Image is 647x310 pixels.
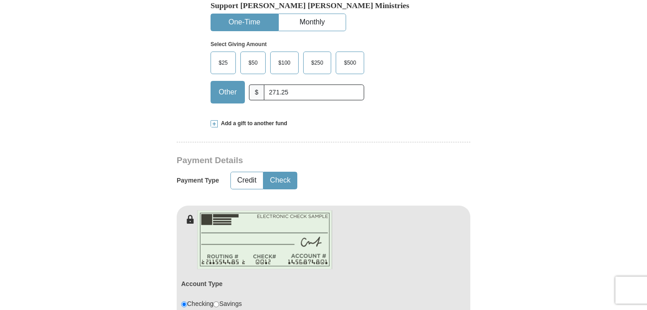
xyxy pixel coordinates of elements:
img: check-en.png [197,210,333,269]
div: Checking Savings [181,299,242,308]
h5: Payment Type [177,177,219,184]
input: Other Amount [264,85,364,100]
span: $250 [307,56,328,70]
span: Add a gift to another fund [218,120,287,127]
span: $100 [274,56,295,70]
span: Other [214,85,241,99]
strong: Select Giving Amount [211,41,267,47]
span: $50 [244,56,262,70]
label: Account Type [181,279,223,288]
span: $500 [339,56,361,70]
h3: Payment Details [177,155,407,166]
button: Check [264,172,297,189]
button: Credit [231,172,263,189]
span: $25 [214,56,232,70]
button: One-Time [211,14,278,31]
span: $ [249,85,264,100]
h5: Support [PERSON_NAME] [PERSON_NAME] Ministries [211,1,436,10]
button: Monthly [279,14,346,31]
